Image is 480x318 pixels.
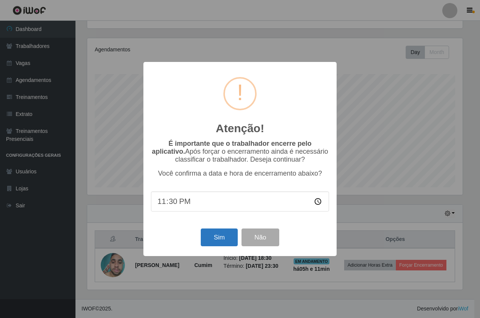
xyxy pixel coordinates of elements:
[216,122,264,135] h2: Atenção!
[151,170,329,178] p: Você confirma a data e hora de encerramento abaixo?
[201,228,237,246] button: Sim
[152,140,311,155] b: É importante que o trabalhador encerre pelo aplicativo.
[151,140,329,164] p: Após forçar o encerramento ainda é necessário classificar o trabalhador. Deseja continuar?
[242,228,279,246] button: Não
